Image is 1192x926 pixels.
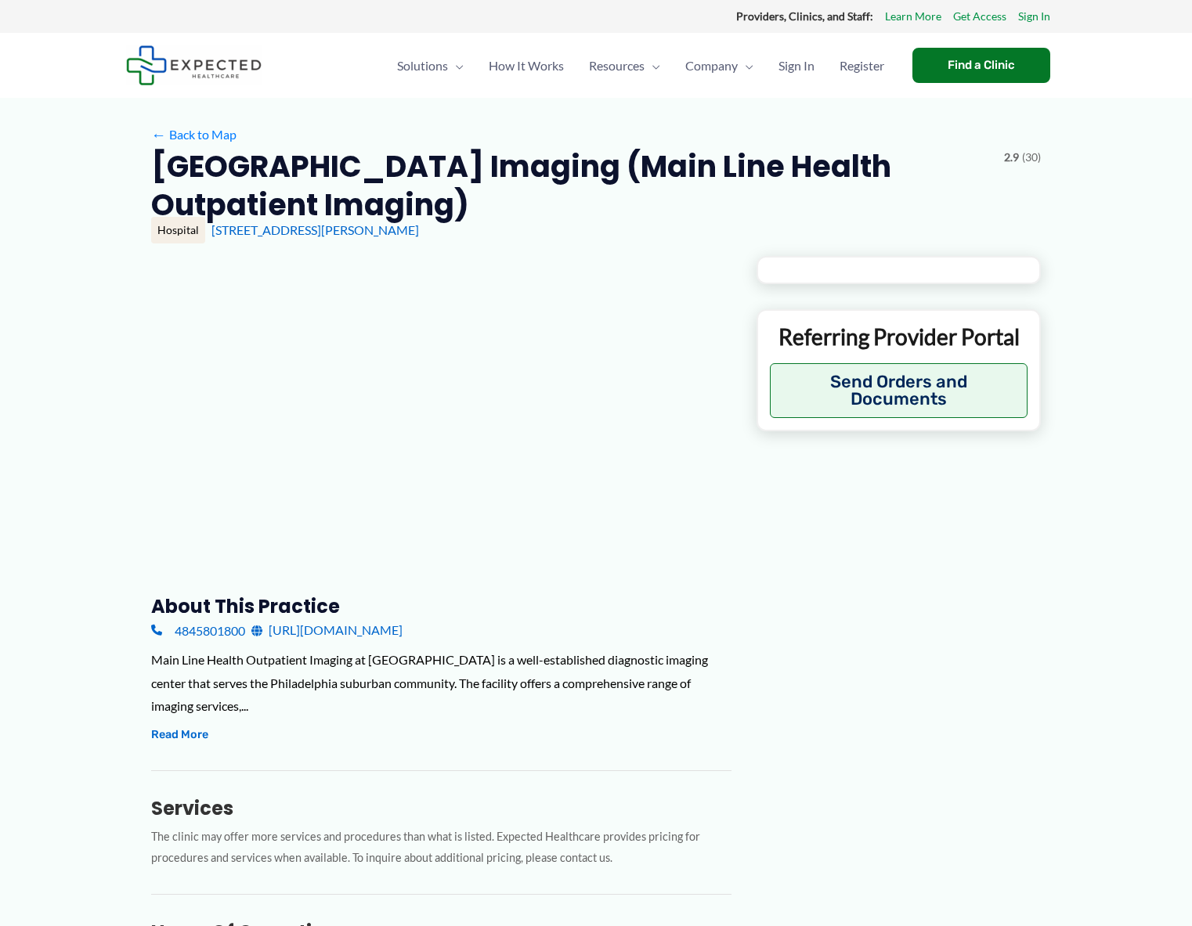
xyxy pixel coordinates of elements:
button: Send Orders and Documents [770,363,1028,418]
div: Main Line Health Outpatient Imaging at [GEOGRAPHIC_DATA] is a well-established diagnostic imaging... [151,648,731,718]
span: Menu Toggle [448,38,464,93]
span: Menu Toggle [738,38,753,93]
span: Sign In [778,38,815,93]
span: Company [685,38,738,93]
a: Learn More [885,6,941,27]
span: Resources [589,38,645,93]
span: 2.9 [1004,147,1019,168]
a: Register [827,38,897,93]
h2: [GEOGRAPHIC_DATA] Imaging (Main Line Health Outpatient Imaging) [151,147,992,225]
p: The clinic may offer more services and procedures than what is listed. Expected Healthcare provid... [151,827,731,869]
a: Find a Clinic [912,48,1050,83]
a: ←Back to Map [151,123,237,146]
span: ← [151,127,166,142]
span: Menu Toggle [645,38,660,93]
a: Sign In [766,38,827,93]
div: Hospital [151,217,205,243]
a: How It Works [476,38,576,93]
span: Solutions [397,38,448,93]
a: 4845801800 [151,618,245,642]
span: Register [840,38,884,93]
a: ResourcesMenu Toggle [576,38,673,93]
a: [URL][DOMAIN_NAME] [251,618,403,642]
a: Get Access [953,6,1006,27]
span: (30) [1022,147,1041,168]
h3: Services [151,796,731,820]
a: CompanyMenu Toggle [673,38,766,93]
a: [STREET_ADDRESS][PERSON_NAME] [211,222,419,237]
span: How It Works [489,38,564,93]
strong: Providers, Clinics, and Staff: [736,9,873,23]
h3: About this practice [151,594,731,618]
a: Sign In [1018,6,1050,27]
p: Referring Provider Portal [770,322,1028,351]
img: Expected Healthcare Logo - side, dark font, small [126,45,262,85]
a: SolutionsMenu Toggle [385,38,476,93]
button: Read More [151,726,208,744]
nav: Primary Site Navigation [385,38,897,93]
